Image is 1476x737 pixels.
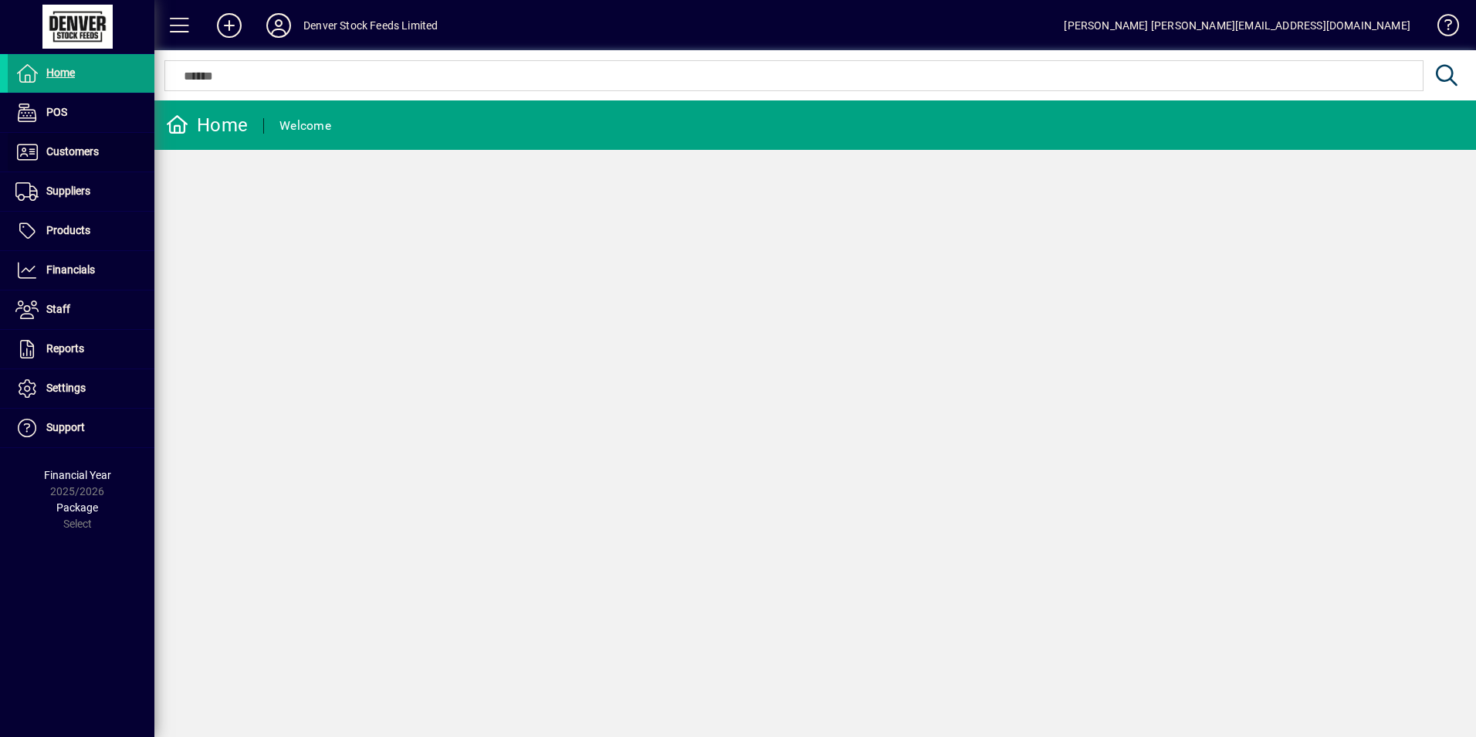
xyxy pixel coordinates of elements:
[8,251,154,290] a: Financials
[1064,13,1410,38] div: [PERSON_NAME] [PERSON_NAME][EMAIL_ADDRESS][DOMAIN_NAME]
[8,330,154,368] a: Reports
[46,421,85,433] span: Support
[46,303,70,315] span: Staff
[8,172,154,211] a: Suppliers
[8,212,154,250] a: Products
[46,342,84,355] span: Reports
[44,469,111,481] span: Financial Year
[46,224,90,236] span: Products
[279,114,331,138] div: Welcome
[8,133,154,172] a: Customers
[8,290,154,329] a: Staff
[46,66,75,79] span: Home
[303,13,438,38] div: Denver Stock Feeds Limited
[8,369,154,408] a: Settings
[1426,3,1457,53] a: Knowledge Base
[8,409,154,447] a: Support
[46,145,99,158] span: Customers
[8,93,154,132] a: POS
[46,185,90,197] span: Suppliers
[166,113,248,138] div: Home
[56,501,98,514] span: Package
[46,263,95,276] span: Financials
[205,12,254,39] button: Add
[254,12,303,39] button: Profile
[46,106,67,118] span: POS
[46,382,86,394] span: Settings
